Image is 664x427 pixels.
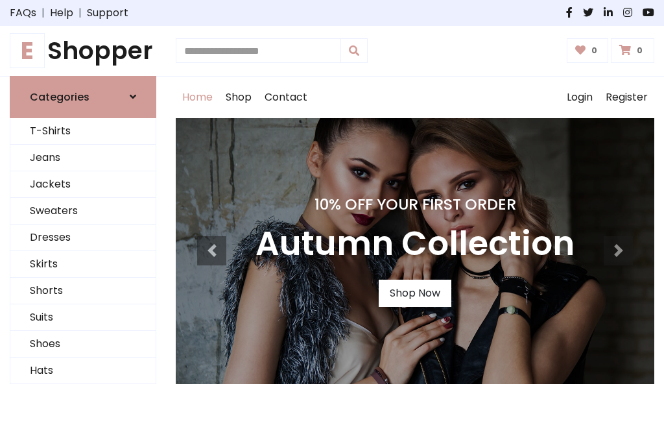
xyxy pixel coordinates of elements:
a: T-Shirts [10,118,156,145]
a: 0 [611,38,654,63]
span: E [10,33,45,68]
h6: Categories [30,91,89,103]
span: 0 [634,45,646,56]
h4: 10% Off Your First Order [255,195,575,213]
a: FAQs [10,5,36,21]
h3: Autumn Collection [255,224,575,264]
a: Contact [258,77,314,118]
a: Help [50,5,73,21]
a: Shorts [10,278,156,304]
span: 0 [588,45,600,56]
a: Support [87,5,128,21]
h1: Shopper [10,36,156,66]
a: Suits [10,304,156,331]
a: Home [176,77,219,118]
a: Jackets [10,171,156,198]
a: Register [599,77,654,118]
a: Sweaters [10,198,156,225]
a: Shop [219,77,258,118]
span: | [73,5,87,21]
a: Shop Now [379,280,451,307]
span: | [36,5,50,21]
a: Categories [10,76,156,118]
a: Dresses [10,225,156,251]
a: 0 [567,38,609,63]
a: Hats [10,358,156,384]
a: EShopper [10,36,156,66]
a: Jeans [10,145,156,171]
a: Shoes [10,331,156,358]
a: Login [560,77,599,118]
a: Skirts [10,251,156,278]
